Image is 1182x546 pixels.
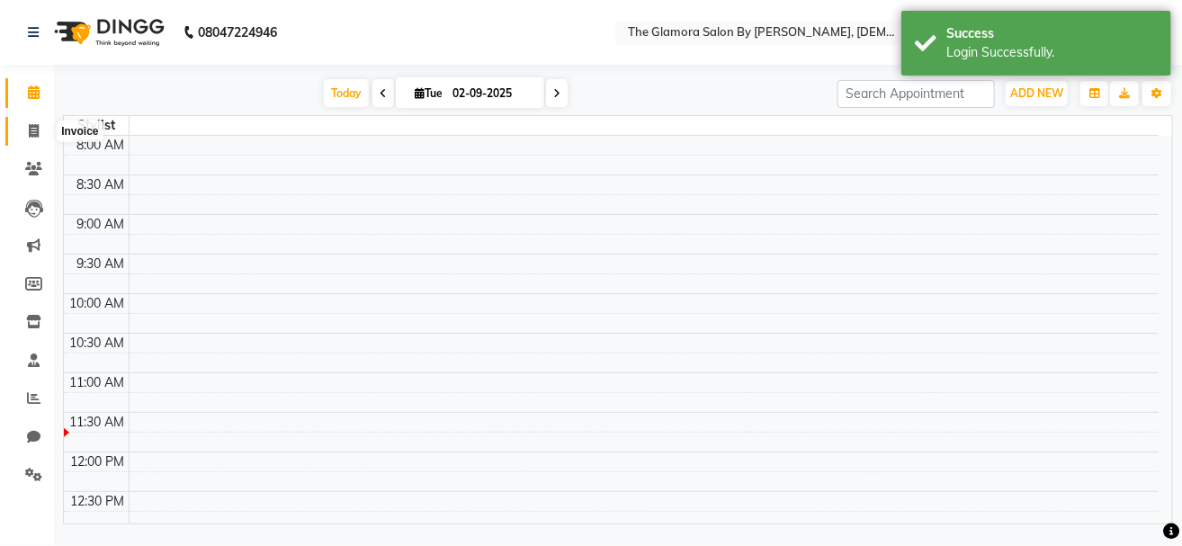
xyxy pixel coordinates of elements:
[410,86,447,100] span: Tue
[67,334,129,353] div: 10:30 AM
[447,80,537,107] input: 2025-09-02
[1006,81,1068,106] button: ADD NEW
[67,413,129,432] div: 11:30 AM
[67,373,129,392] div: 11:00 AM
[324,79,369,107] span: Today
[74,255,129,273] div: 9:30 AM
[57,121,103,142] div: Invoice
[74,175,129,194] div: 8:30 AM
[1010,86,1063,100] span: ADD NEW
[198,7,277,58] b: 08047224946
[46,7,169,58] img: logo
[74,215,129,234] div: 9:00 AM
[67,294,129,313] div: 10:00 AM
[67,452,129,471] div: 12:00 PM
[946,24,1158,43] div: Success
[946,43,1158,62] div: Login Successfully.
[837,80,995,108] input: Search Appointment
[67,492,129,511] div: 12:30 PM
